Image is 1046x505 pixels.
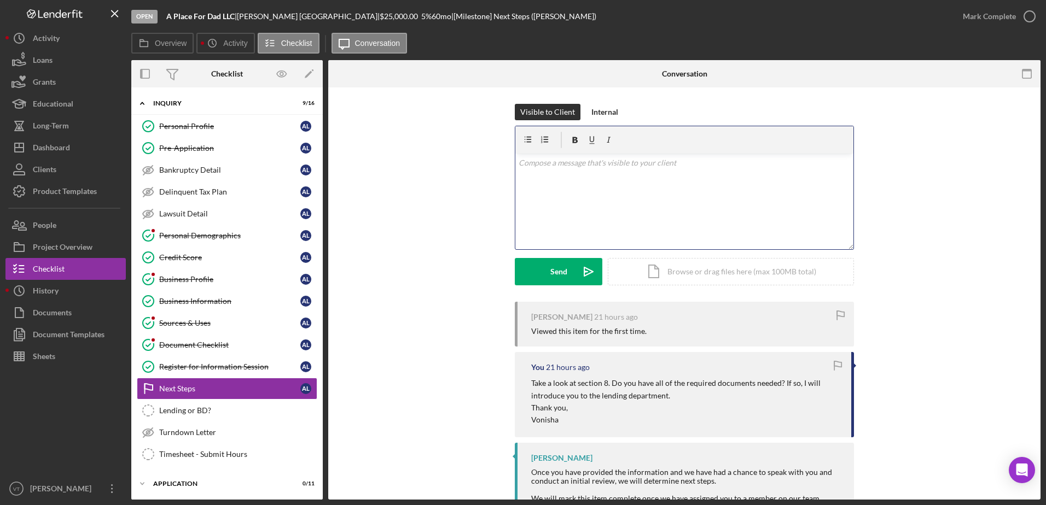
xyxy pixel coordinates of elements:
[295,480,315,487] div: 0 / 11
[421,12,432,21] div: 5 %
[300,274,311,285] div: A L
[137,443,317,465] a: Timesheet - Submit Hours
[300,121,311,132] div: A L
[159,450,317,459] div: Timesheet - Submit Hours
[5,49,126,71] button: Loans
[237,12,380,21] div: [PERSON_NAME] [GEOGRAPHIC_DATA] |
[159,428,317,437] div: Turndown Letter
[531,454,592,462] div: [PERSON_NAME]
[137,246,317,268] a: Credit ScoreAL
[153,480,287,487] div: Application
[550,258,567,285] div: Send
[300,165,311,175] div: A L
[33,93,73,118] div: Educational
[137,181,317,203] a: Delinquent Tax PlanAL
[5,93,126,115] a: Educational
[520,104,575,120] div: Visible to Client
[159,144,300,152] div: Pre-Application
[963,5,1016,27] div: Mark Complete
[531,327,647,336] div: Viewed this item for the first time.
[33,302,72,326] div: Documents
[137,115,317,137] a: Personal ProfileAL
[5,324,126,345] a: Document Templates
[515,104,580,120] button: Visible to Client
[5,345,126,367] button: Sheets
[33,236,92,261] div: Project Overview
[33,137,70,161] div: Dashboard
[300,296,311,307] div: A L
[5,71,126,93] button: Grants
[300,339,311,350] div: A L
[159,253,300,262] div: Credit Score
[159,122,300,131] div: Personal Profile
[159,362,300,371] div: Register for Information Session
[137,400,317,421] a: Lending or BD?
[546,363,590,372] time: 2025-08-13 19:22
[300,143,311,154] div: A L
[5,478,126,500] button: VT[PERSON_NAME]
[159,231,300,240] div: Personal Demographics
[159,187,300,196] div: Delinquent Tax Plan
[531,363,544,372] div: You
[166,12,237,21] div: |
[33,214,56,239] div: People
[159,319,300,327] div: Sources & Uses
[5,236,126,258] button: Project Overview
[662,69,707,78] div: Conversation
[531,402,840,414] p: Thank you,
[300,252,311,263] div: A L
[5,302,126,324] button: Documents
[5,158,126,180] button: Clients
[137,334,317,356] a: Document ChecklistAL
[300,361,311,372] div: A L
[300,208,311,219] div: A L
[13,486,20,492] text: VT
[137,159,317,181] a: Bankruptcy DetailAL
[33,345,55,370] div: Sheets
[300,383,311,394] div: A L
[531,468,843,485] div: Once you have provided the information and we have had a chance to speak with you and conduct an ...
[33,280,59,304] div: History
[591,104,618,120] div: Internal
[332,33,408,54] button: Conversation
[33,115,69,139] div: Long-Term
[355,39,400,48] label: Conversation
[137,225,317,246] a: Personal DemographicsAL
[137,268,317,290] a: Business ProfileAL
[5,180,126,202] button: Product Templates
[33,180,97,205] div: Product Templates
[137,137,317,159] a: Pre-ApplicationAL
[594,313,638,321] time: 2025-08-13 19:47
[586,104,624,120] button: Internal
[5,115,126,137] a: Long-Term
[137,312,317,334] a: Sources & UsesAL
[223,39,247,48] label: Activity
[155,39,187,48] label: Overview
[432,12,451,21] div: 60 mo
[1009,457,1035,483] div: Open Intercom Messenger
[5,258,126,280] a: Checklist
[159,384,300,393] div: Next Steps
[380,12,421,21] div: $25,000.00
[33,258,65,283] div: Checklist
[300,318,311,328] div: A L
[33,324,104,348] div: Document Templates
[515,258,602,285] button: Send
[952,5,1041,27] button: Mark Complete
[531,313,592,321] div: [PERSON_NAME]
[153,100,287,107] div: Inquiry
[300,186,311,197] div: A L
[5,214,126,236] button: People
[531,414,840,426] p: Vonisha
[159,166,300,174] div: Bankruptcy Detail
[131,33,194,54] button: Overview
[27,478,98,502] div: [PERSON_NAME]
[137,203,317,225] a: Lawsuit DetailAL
[5,27,126,49] button: Activity
[5,280,126,302] button: History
